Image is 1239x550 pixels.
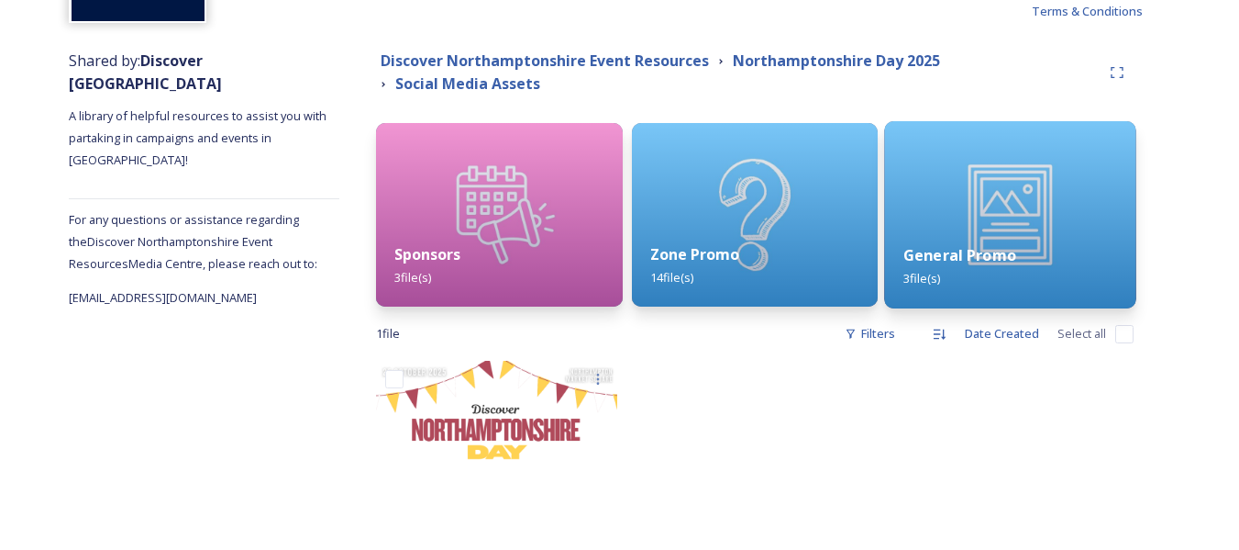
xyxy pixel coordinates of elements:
span: [EMAIL_ADDRESS][DOMAIN_NAME] [69,289,257,306]
span: For any questions or assistance regarding the Discover Northamptonshire Event Resources Media Cen... [69,211,317,272]
img: a3a90d9f-5a74-4163-91c3-cb080eb273cb.jpg [885,121,1136,309]
div: Date Created [956,316,1048,352]
span: Select all [1057,325,1106,342]
span: A library of helpful resources to assist you with partaking in campaigns and events in [GEOGRAPHI... [69,107,329,168]
span: Terms & Conditions [1032,3,1143,19]
strong: Zone Promo [650,244,739,264]
strong: General Promo [903,245,1016,265]
strong: Northamptonshire Day 2025 [733,51,940,71]
img: 74aea876-34f9-41ed-a5a7-3cc75dfe97ef.jpg [632,123,879,307]
strong: Social Media Assets [395,73,540,94]
div: Filters [835,316,904,352]
span: 14 file(s) [650,269,693,286]
strong: Sponsors [394,244,460,264]
span: 1 file [376,325,400,342]
span: 3 file(s) [394,269,431,286]
span: Shared by: [69,51,222,94]
strong: Discover [GEOGRAPHIC_DATA] [69,51,222,94]
span: 3 file(s) [903,270,941,286]
img: 7fd32b64-3dbf-4583-abdb-8e7f95c5665b.jpg [376,123,623,307]
strong: Discover Northamptonshire Event Resources [381,51,709,71]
